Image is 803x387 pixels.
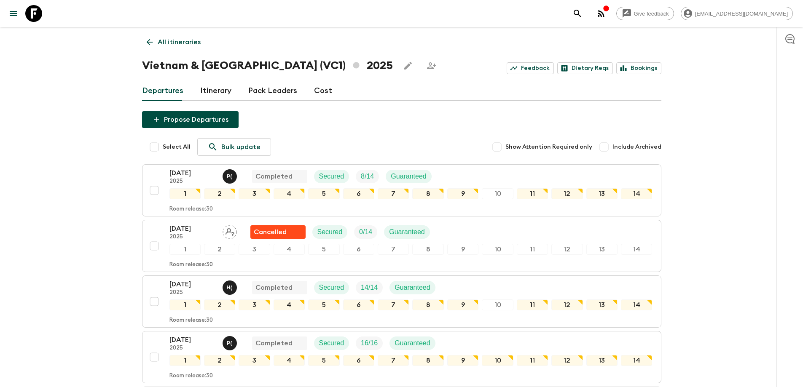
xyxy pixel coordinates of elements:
p: 2025 [169,345,216,352]
div: 5 [308,355,339,366]
div: 10 [482,355,513,366]
div: 12 [551,299,583,310]
p: 0 / 14 [359,227,372,237]
div: 8 [412,188,443,199]
div: 6 [343,355,374,366]
p: Secured [319,283,344,293]
div: 14 [621,299,652,310]
span: Select All [163,143,191,151]
div: 14 [621,244,652,255]
button: [DATE]2025Phat (Hoang) TrongCompletedSecuredTrip FillGuaranteed1234567891011121314Room release:30 [142,164,661,216]
div: 9 [447,299,478,310]
div: Secured [314,281,349,294]
div: 9 [447,188,478,199]
p: Guaranteed [395,283,430,293]
div: 10 [482,188,513,199]
div: 6 [343,299,374,310]
button: [DATE]2025Phat (Hoang) TrongCompletedSecuredTrip FillGuaranteed1234567891011121314Room release:30 [142,331,661,383]
span: Phat (Hoang) Trong [223,339,239,345]
button: [DATE]2025Hai (Le Mai) NhatCompletedSecuredTrip FillGuaranteed1234567891011121314Room release:30 [142,275,661,328]
div: 11 [517,188,548,199]
div: 3 [239,355,270,366]
div: 1 [169,244,201,255]
span: Show Attention Required only [505,143,592,151]
div: 6 [343,188,374,199]
span: Phat (Hoang) Trong [223,172,239,179]
div: 14 [621,188,652,199]
p: 16 / 16 [361,338,378,348]
p: 8 / 14 [361,171,374,181]
div: 12 [551,188,583,199]
div: 13 [586,355,618,366]
span: Give feedback [629,11,674,17]
p: All itineraries [158,37,201,47]
span: Hai (Le Mai) Nhat [223,283,239,290]
div: 4 [274,244,305,255]
button: Propose Departures [142,111,239,128]
p: Room release: 30 [169,373,213,379]
p: 14 / 14 [361,283,378,293]
div: 3 [239,244,270,255]
a: Dietary Reqs [557,62,613,74]
p: Completed [255,171,293,181]
div: Secured [314,336,349,350]
div: 11 [517,355,548,366]
p: Room release: 30 [169,262,213,268]
div: 12 [551,244,583,255]
span: Assign pack leader [223,227,237,234]
p: 2025 [169,289,216,296]
a: Bookings [616,62,661,74]
span: Include Archived [612,143,661,151]
div: [EMAIL_ADDRESS][DOMAIN_NAME] [681,7,793,20]
div: 10 [482,299,513,310]
div: 7 [378,355,409,366]
div: Secured [314,170,349,183]
p: Guaranteed [389,227,425,237]
div: 1 [169,355,201,366]
div: 2 [204,299,235,310]
div: Flash Pack cancellation [250,225,306,239]
p: Guaranteed [391,171,427,181]
a: Feedback [507,62,554,74]
div: 8 [412,299,443,310]
div: Trip Fill [356,281,383,294]
p: [DATE] [169,335,216,345]
p: Guaranteed [395,338,430,348]
div: 4 [274,299,305,310]
p: Room release: 30 [169,317,213,324]
button: [DATE]2025Assign pack leaderFlash Pack cancellationSecuredTrip FillGuaranteed1234567891011121314R... [142,220,661,272]
div: 1 [169,299,201,310]
div: 4 [274,355,305,366]
div: 5 [308,188,339,199]
div: 3 [239,188,270,199]
div: 4 [274,188,305,199]
p: Bulk update [221,142,261,152]
div: 12 [551,355,583,366]
div: 13 [586,188,618,199]
div: 5 [308,299,339,310]
p: Cancelled [254,227,287,237]
div: 13 [586,244,618,255]
div: 3 [239,299,270,310]
div: 9 [447,244,478,255]
div: 2 [204,355,235,366]
p: Room release: 30 [169,206,213,213]
p: Completed [255,283,293,293]
div: 8 [412,244,443,255]
div: 14 [621,355,652,366]
a: Give feedback [616,7,674,20]
a: Bulk update [197,138,271,156]
a: Pack Leaders [248,81,297,101]
p: [DATE] [169,224,216,234]
p: Completed [255,338,293,348]
div: Secured [312,225,348,239]
p: Secured [319,338,344,348]
a: Cost [314,81,332,101]
a: All itineraries [142,34,205,51]
div: Trip Fill [354,225,377,239]
p: [DATE] [169,279,216,289]
div: 5 [308,244,339,255]
div: Trip Fill [356,336,383,350]
a: Departures [142,81,183,101]
div: 7 [378,188,409,199]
